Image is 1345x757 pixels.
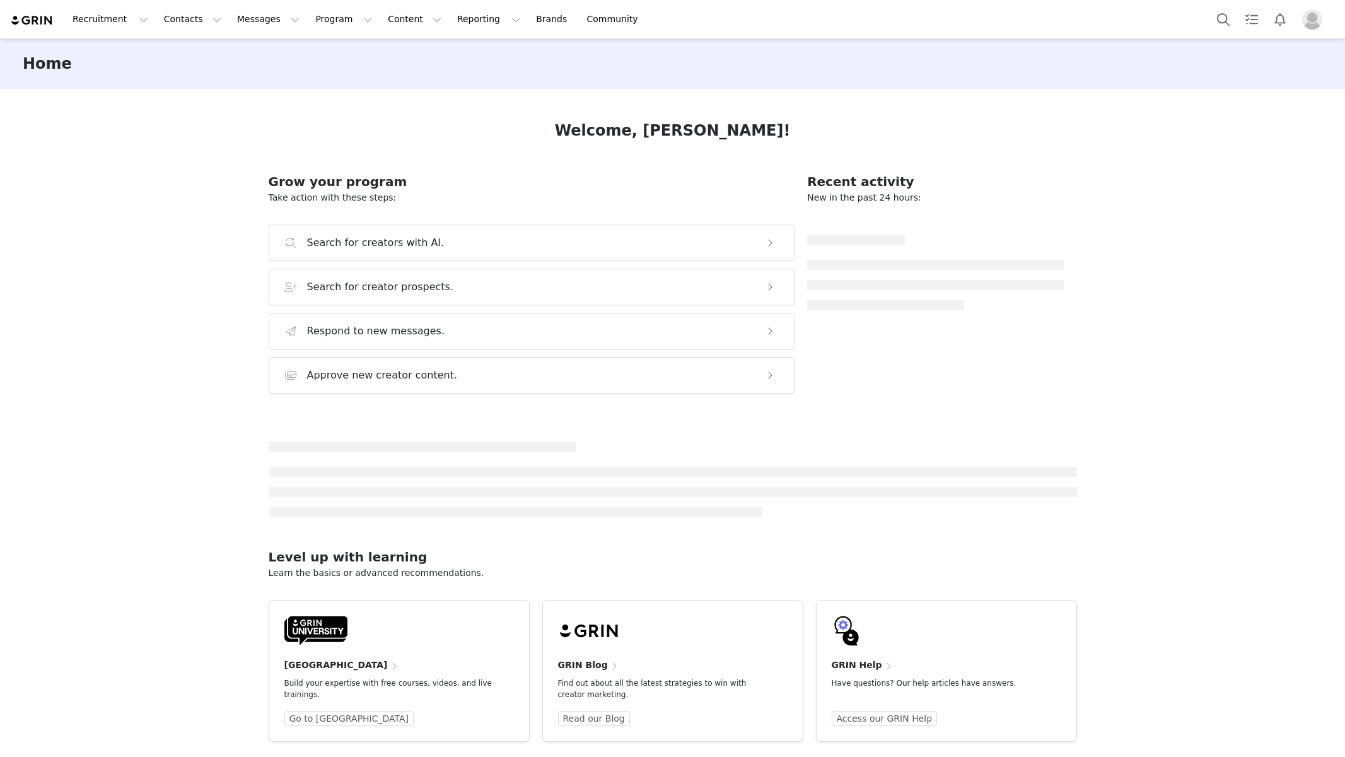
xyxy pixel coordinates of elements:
h2: Level up with learning [269,548,1077,566]
button: Messages [230,5,307,33]
button: Reporting [450,5,528,33]
h4: [GEOGRAPHIC_DATA] [284,659,388,672]
h1: Welcome, [PERSON_NAME]! [555,119,791,142]
button: Recruitment [65,5,156,33]
button: Search for creators with AI. [269,225,795,261]
p: Take action with these steps: [269,191,795,204]
h3: Home [23,52,72,75]
p: Build your expertise with free courses, videos, and live trainings. [284,678,494,700]
button: Search for creator prospects. [269,269,795,305]
a: Read our Blog [558,711,630,726]
img: placeholder-profile.jpg [1302,9,1322,30]
h4: GRIN Blog [558,659,608,672]
a: Brands [528,5,578,33]
a: Go to [GEOGRAPHIC_DATA] [284,711,414,726]
h2: Recent activity [807,172,1064,191]
h4: GRIN Help [832,659,882,672]
p: New in the past 24 hours: [807,191,1064,204]
a: Tasks [1238,5,1266,33]
h3: Respond to new messages. [307,324,445,339]
h3: Search for creator prospects. [307,279,454,295]
a: Access our GRIN Help [832,711,938,726]
button: Search [1209,5,1237,33]
button: Profile [1295,9,1335,30]
button: Approve new creator content. [269,357,795,394]
button: Content [380,5,449,33]
button: Respond to new messages. [269,313,795,349]
h3: Search for creators with AI. [307,235,445,250]
button: Notifications [1266,5,1294,33]
button: Program [308,5,380,33]
p: Find out about all the latest strategies to win with creator marketing. [558,678,767,700]
p: Have questions? Our help articles have answers. [832,678,1041,689]
img: GRIN-University-Logo-Black.svg [284,616,347,646]
button: Contacts [156,5,229,33]
h3: Approve new creator content. [307,368,458,383]
h2: Grow your program [269,172,795,191]
p: Learn the basics or advanced recommendations. [269,566,1077,580]
a: Community [579,5,651,33]
img: GRIN-help-icon.svg [832,616,862,646]
img: grin logo [10,15,54,26]
img: grin-logo-black.svg [558,616,621,646]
